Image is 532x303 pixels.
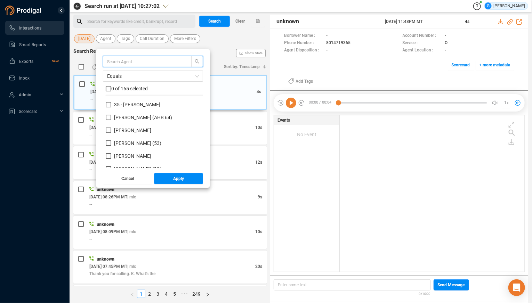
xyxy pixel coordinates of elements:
[5,38,64,51] li: Smart Reports
[114,166,161,172] span: [PERSON_NAME] (11)
[284,40,323,47] span: Phone Number :
[137,290,145,298] li: 1
[154,290,162,298] li: 3
[128,290,137,298] button: left
[9,54,59,68] a: ExportsNew!
[5,54,64,68] li: Exports
[190,290,203,298] a: 249
[97,187,114,192] span: unknown
[305,98,338,108] span: 00:00 / 00:04
[255,125,262,130] span: 10s
[73,146,267,179] div: unknown[DATE] 09:41PM MT| mlc12s--
[224,61,260,72] span: Sort by: Timestamp
[140,34,164,43] span: Call Duration
[255,264,262,269] span: 20s
[19,26,41,31] span: Interactions
[73,251,267,284] div: unknown[DATE] 07:45PM MT| mlc20sThank you for calling. K. What's the
[419,290,431,296] span: 0/1000
[9,21,59,35] a: Interactions
[434,279,469,290] button: Send Message
[114,140,161,146] span: [PERSON_NAME] (53)
[284,32,323,40] span: Borrower Name :
[438,279,465,290] span: Send Message
[170,34,200,43] button: More Filters
[107,58,181,65] input: Search Agent
[344,117,524,271] div: grid
[19,92,31,97] span: Admin
[485,2,525,9] div: [PERSON_NAME]
[127,195,136,199] span: | mlc
[203,290,212,298] li: Next Page
[170,290,179,298] li: 5
[162,290,170,298] li: 4
[327,40,351,47] span: 8014719365
[89,195,127,199] span: [DATE] 08:26PM MT
[403,47,442,54] span: Agent Location :
[465,19,470,24] span: 4s
[19,76,30,81] span: Inbox
[479,59,510,71] span: + more metadata
[476,59,514,71] button: + more metadata
[230,16,251,27] button: Clear
[5,71,64,85] li: Inbox
[276,17,299,26] span: unknown
[73,216,267,249] div: unknown[DATE] 08:09PM MT| mlc10s--
[114,102,160,107] span: 35 - [PERSON_NAME]
[171,290,178,298] a: 5
[327,47,328,54] span: -
[504,97,509,108] span: 1x
[89,202,92,207] span: --
[73,48,109,54] span: Search Results :
[128,290,137,298] li: Previous Page
[9,38,59,51] a: Smart Reports
[502,98,511,108] button: 1x
[403,40,442,47] span: Service :
[89,125,127,130] span: [DATE] 10:21PM MT
[73,112,267,145] div: unknown[DATE] 10:21PM MT| mlc10s--
[107,71,199,81] span: Equals
[179,290,190,298] span: •••
[127,264,136,269] span: | mlc
[205,293,210,297] span: right
[114,153,151,159] span: [PERSON_NAME]
[154,173,203,184] button: Apply
[19,59,33,64] span: Exports
[487,2,490,9] span: G
[121,173,134,184] span: Cancel
[89,237,92,241] span: --
[111,86,148,91] span: 0 of 165 selected
[245,11,263,95] span: Show Stats
[508,279,525,296] div: Open Intercom Messenger
[19,42,46,47] span: Smart Reports
[52,54,59,68] span: New!
[73,181,267,214] div: unknown[DATE] 08:26PM MT| mlc9s--
[296,76,313,87] span: Add Tags
[114,115,172,120] span: [PERSON_NAME] (AHB 64)
[90,89,128,94] span: [DATE] 11:48PM MT
[258,195,262,199] span: 9s
[89,271,155,276] span: Thank you for calling. K. What's the
[89,132,92,137] span: --
[88,61,121,72] button: Add Tags
[74,34,95,43] button: [DATE]
[445,32,446,40] span: -
[452,59,470,71] span: Scorecard
[145,290,154,298] li: 2
[146,290,153,298] a: 2
[445,47,446,54] span: -
[448,59,474,71] button: Scorecard
[277,117,290,123] span: Events
[84,2,160,10] span: Search run at [DATE] 10:27:02
[220,61,267,72] button: Sort by: Timestamp
[73,75,267,110] div: unknown[DATE] 11:48PM MT| mlc4s--
[255,160,262,165] span: 12s
[174,34,196,43] span: More Filters
[192,59,203,64] span: search
[103,173,152,184] button: Cancel
[97,222,114,227] span: unknown
[5,6,43,15] img: prodigal-logo
[5,21,64,35] li: Interactions
[89,229,127,234] span: [DATE] 08:09PM MT
[327,32,328,40] span: -
[284,47,323,54] span: Agent Disposition :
